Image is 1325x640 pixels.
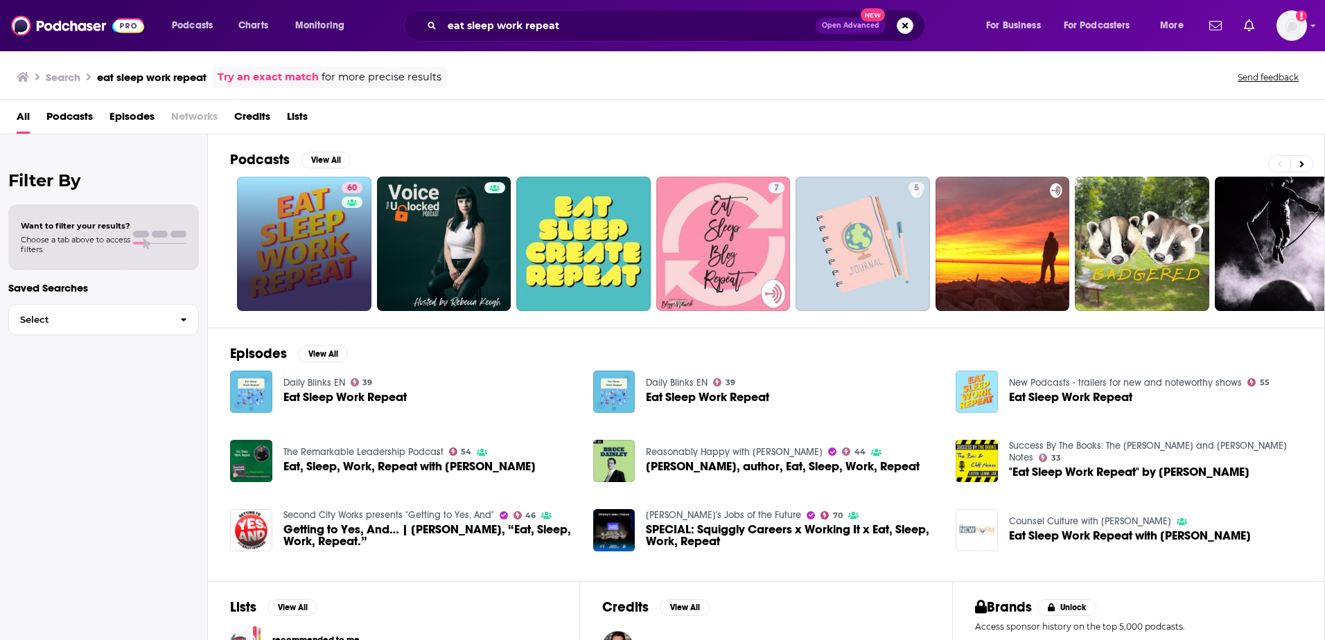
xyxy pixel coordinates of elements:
[774,181,779,195] span: 7
[769,182,784,193] a: 7
[1296,10,1307,21] svg: Add a profile image
[449,447,472,456] a: 54
[162,15,231,37] button: open menu
[301,152,351,168] button: View All
[17,105,30,134] a: All
[833,513,843,519] span: 70
[46,105,93,134] a: Podcasts
[230,345,287,362] h2: Episodes
[593,371,635,413] img: Eat Sleep Work Repeat
[230,440,272,482] a: Eat, Sleep, Work, Repeat with Bruce Daisley
[21,235,130,254] span: Choose a tab above to access filters.
[1009,530,1251,542] a: Eat Sleep Work Repeat with Bruce Daisley
[1039,454,1061,462] a: 33
[283,461,536,472] a: Eat, Sleep, Work, Repeat with Bruce Daisley
[8,170,199,190] h2: Filter By
[1009,391,1132,403] a: Eat Sleep Work Repeat
[234,105,270,134] a: Credits
[238,16,268,35] span: Charts
[172,16,213,35] span: Podcasts
[298,346,348,362] button: View All
[322,69,441,85] span: for more precise results
[230,345,348,362] a: EpisodesView All
[1234,71,1303,83] button: Send feedback
[230,371,272,413] img: Eat Sleep Work Repeat
[593,440,635,482] img: Bruce Daisley, author, Eat, Sleep, Work, Repeat
[283,509,494,521] a: Second City Works presents "Getting to Yes, And"
[646,509,801,521] a: Jimmy's Jobs of the Future
[9,315,169,324] span: Select
[286,15,362,37] button: open menu
[909,182,924,193] a: 5
[267,599,317,616] button: View All
[956,509,998,551] img: Eat Sleep Work Repeat with Bruce Daisley
[646,461,920,472] span: [PERSON_NAME], author, Eat, Sleep, Work, Repeat
[1055,15,1150,37] button: open menu
[442,15,816,37] input: Search podcasts, credits, & more...
[283,524,577,547] a: Getting to Yes, And… | Bruce Daisley, “Eat, Sleep, Work, Repeat.”
[342,182,362,193] a: 60
[1037,599,1096,616] button: Unlock
[46,71,80,84] h3: Search
[347,181,357,195] span: 60
[1276,10,1307,41] button: Show profile menu
[97,71,207,84] h3: eat sleep work repeat
[1009,377,1242,389] a: New Podcasts - trailers for new and noteworthy shows
[283,391,407,403] a: Eat Sleep Work Repeat
[295,16,344,35] span: Monitoring
[1009,466,1249,478] a: "Eat Sleep Work Repeat" by Bruce Dailey
[218,69,319,85] a: Try an exact match
[854,449,866,455] span: 44
[986,16,1041,35] span: For Business
[1276,10,1307,41] img: User Profile
[1009,466,1249,478] span: "Eat Sleep Work Repeat" by [PERSON_NAME]
[1160,16,1184,35] span: More
[646,524,939,547] a: SPECIAL: Squiggly Careers x Working It x Eat, Sleep, Work, Repeat
[230,598,317,616] a: ListsView All
[109,105,155,134] a: Episodes
[842,447,866,456] a: 44
[914,181,919,195] span: 5
[417,10,938,42] div: Search podcasts, credits, & more...
[956,440,998,482] img: "Eat Sleep Work Repeat" by Bruce Dailey
[593,509,635,551] a: SPECIAL: Squiggly Careers x Working It x Eat, Sleep, Work, Repeat
[975,621,1302,632] p: Access sponsor history on the top 5,000 podcasts.
[11,12,144,39] img: Podchaser - Follow, Share and Rate Podcasts
[816,17,886,34] button: Open AdvancedNew
[796,177,930,311] a: 5
[822,22,879,29] span: Open Advanced
[956,371,998,413] img: Eat Sleep Work Repeat
[646,377,708,389] a: Daily Blinks EN
[525,513,536,519] span: 46
[726,380,735,386] span: 39
[713,378,735,386] a: 39
[861,8,886,21] span: New
[602,598,710,616] a: CreditsView All
[821,511,843,519] a: 70
[1204,14,1227,37] a: Show notifications dropdown
[283,461,536,472] span: Eat, Sleep, Work, Repeat with [PERSON_NAME]
[1276,10,1307,41] span: Logged in as WE_Broadcast
[1009,515,1171,527] a: Counsel Culture with Eric Brooker
[171,105,218,134] span: Networks
[230,509,272,551] img: Getting to Yes, And… | Bruce Daisley, “Eat, Sleep, Work, Repeat.”
[287,105,308,134] a: Lists
[1150,15,1201,37] button: open menu
[8,281,199,294] p: Saved Searches
[514,511,536,519] a: 46
[646,391,769,403] a: Eat Sleep Work Repeat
